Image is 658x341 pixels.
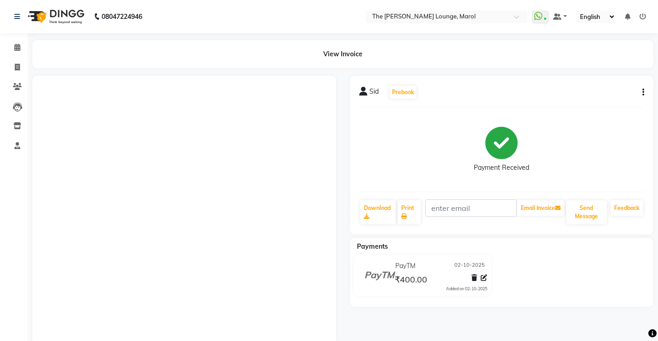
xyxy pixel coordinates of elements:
[360,200,396,224] a: Download
[474,163,529,173] div: Payment Received
[390,86,417,99] button: Prebook
[369,87,379,100] span: Sid
[395,261,416,271] span: PayTM
[610,200,643,216] a: Feedback
[398,200,421,224] a: Print
[425,199,517,217] input: enter email
[32,40,653,68] div: View Invoice
[446,286,487,292] div: Added on 02-10-2025
[517,200,564,216] button: Email Invoice
[357,242,388,251] span: Payments
[454,261,485,271] span: 02-10-2025
[395,274,427,287] span: ₹400.00
[102,4,142,30] b: 08047224946
[566,200,607,224] button: Send Message
[24,4,87,30] img: logo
